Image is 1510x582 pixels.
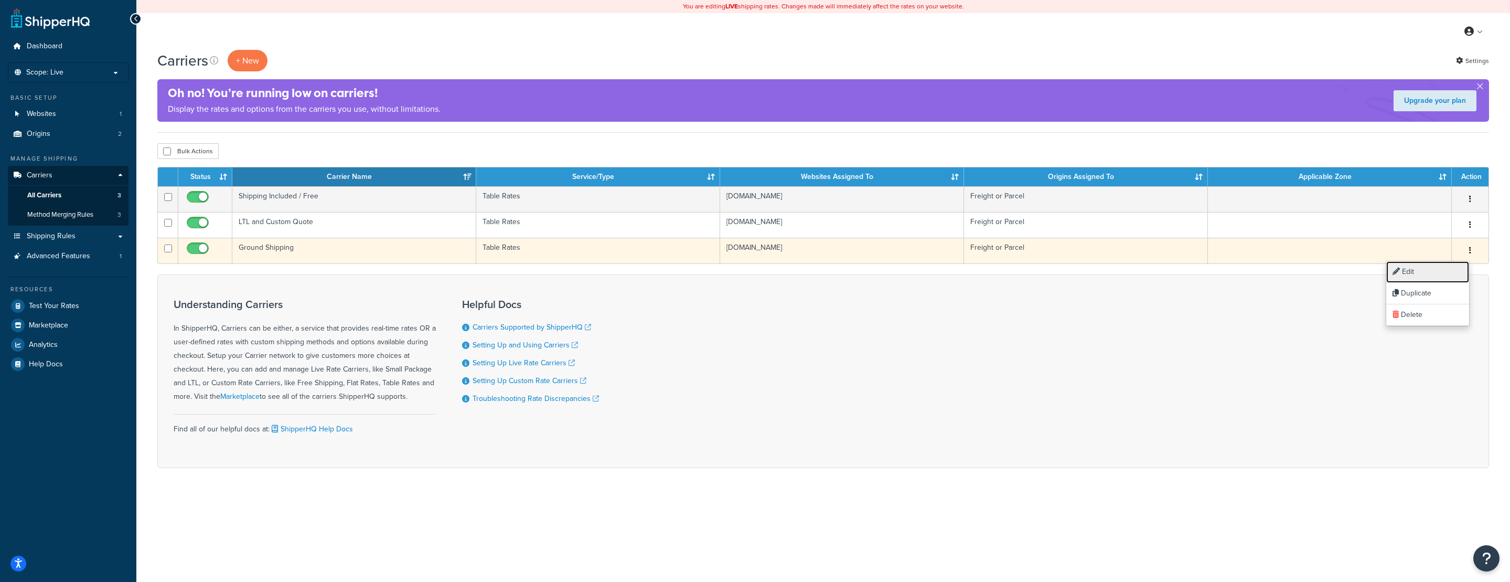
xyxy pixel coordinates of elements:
td: [DOMAIN_NAME] [720,238,964,263]
li: Origins [8,124,128,144]
span: Scope: Live [26,68,63,77]
a: Edit [1386,261,1469,283]
a: All Carriers 3 [8,186,128,205]
a: Delete [1386,304,1469,326]
a: Marketplace [8,316,128,335]
button: Bulk Actions [157,143,219,159]
td: [DOMAIN_NAME] [720,186,964,212]
span: Analytics [29,341,58,350]
div: Find all of our helpful docs at: [174,414,436,436]
p: Display the rates and options from the carriers you use, without limitations. [168,102,441,117]
a: Help Docs [8,355,128,374]
a: ShipperHQ Help Docs [270,424,353,435]
a: Settings [1456,54,1489,68]
span: Help Docs [29,360,63,369]
th: Service/Type: activate to sort column ascending [476,167,720,186]
span: Shipping Rules [27,232,76,241]
li: Carriers [8,166,128,226]
span: Method Merging Rules [27,210,93,219]
a: Websites 1 [8,104,128,124]
a: Upgrade your plan [1394,90,1476,111]
td: Table Rates [476,186,720,212]
a: Marketplace [220,391,260,402]
button: Open Resource Center [1473,545,1500,572]
h3: Understanding Carriers [174,299,436,310]
a: Setting Up Custom Rate Carriers [473,375,586,386]
li: Method Merging Rules [8,205,128,225]
span: 1 [120,110,122,119]
td: [DOMAIN_NAME] [720,212,964,238]
a: Origins 2 [8,124,128,144]
a: Test Your Rates [8,297,128,315]
th: Applicable Zone: activate to sort column ascending [1208,167,1452,186]
a: Carriers Supported by ShipperHQ [473,322,591,333]
div: Resources [8,285,128,294]
td: Freight or Parcel [964,186,1208,212]
th: Websites Assigned To: activate to sort column ascending [720,167,964,186]
a: Shipping Rules [8,227,128,246]
span: 1 [120,252,122,261]
a: Troubleshooting Rate Discrepancies [473,393,599,404]
td: Table Rates [476,212,720,238]
td: Freight or Parcel [964,212,1208,238]
a: Duplicate [1386,283,1469,304]
h1: Carriers [157,50,208,71]
span: 3 [117,191,121,200]
span: 2 [118,130,122,139]
td: Ground Shipping [232,238,476,263]
span: Dashboard [27,42,62,51]
td: Freight or Parcel [964,238,1208,263]
b: LIVE [725,2,738,11]
li: Advanced Features [8,247,128,266]
a: Analytics [8,335,128,354]
div: Manage Shipping [8,154,128,163]
li: All Carriers [8,186,128,205]
a: Setting Up and Using Carriers [473,340,578,351]
a: Carriers [8,166,128,185]
a: ShipperHQ Home [11,8,90,29]
a: Setting Up Live Rate Carriers [473,357,575,368]
td: Table Rates [476,238,720,263]
th: Status: activate to sort column ascending [178,167,232,186]
span: 3 [117,210,121,219]
span: Marketplace [29,321,68,330]
span: Origins [27,130,50,139]
button: + New [228,50,267,71]
span: Websites [27,110,56,119]
span: Advanced Features [27,252,90,261]
h4: Oh no! You’re running low on carriers! [168,84,441,102]
div: Basic Setup [8,93,128,102]
li: Websites [8,104,128,124]
a: Advanced Features 1 [8,247,128,266]
th: Origins Assigned To: activate to sort column ascending [964,167,1208,186]
a: Method Merging Rules 3 [8,205,128,225]
span: Test Your Rates [29,302,79,311]
span: All Carriers [27,191,61,200]
td: LTL and Custom Quote [232,212,476,238]
th: Action [1452,167,1488,186]
span: Carriers [27,171,52,180]
h3: Helpful Docs [462,299,599,310]
a: Dashboard [8,37,128,56]
th: Carrier Name: activate to sort column ascending [232,167,476,186]
td: Shipping Included / Free [232,186,476,212]
div: In ShipperHQ, Carriers can be either, a service that provides real-time rates OR a user-defined r... [174,299,436,404]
